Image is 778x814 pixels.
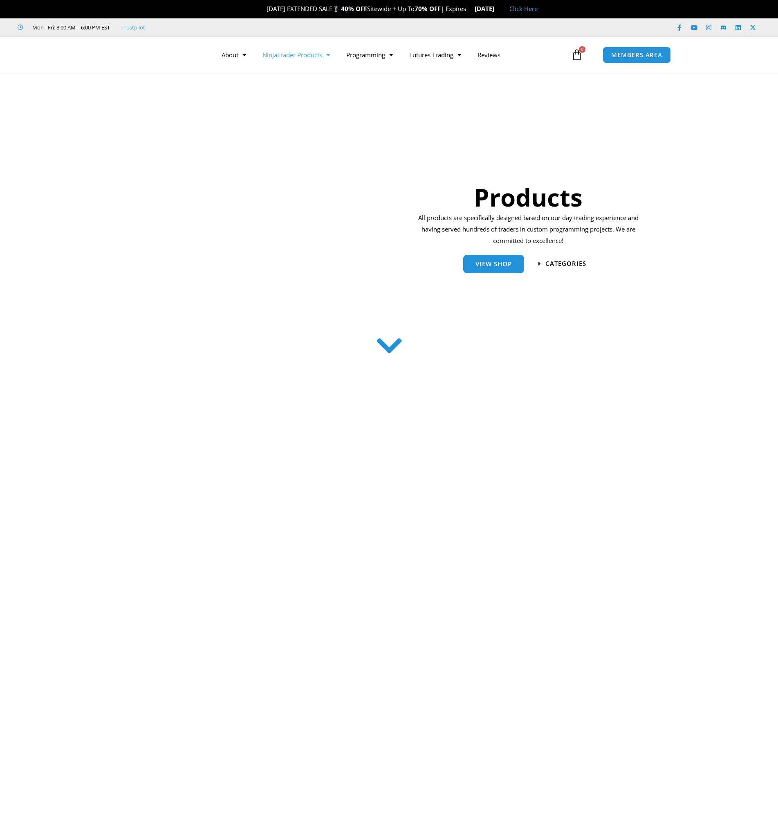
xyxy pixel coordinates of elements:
[30,22,110,32] span: Mon - Fri: 8:00 AM – 6:00 PM EST
[545,261,586,267] span: categories
[260,6,266,12] img: 🎉
[333,6,339,12] img: 🏌️‍♂️
[338,45,401,64] a: Programming
[415,212,641,247] p: All products are specifically designed based on our day trading experience and having served hund...
[611,52,662,58] span: MEMBERS AREA
[96,40,184,70] img: LogoAI | Affordable Indicators – NinjaTrader
[509,4,538,13] a: Click Here
[121,22,145,32] a: Trustpilot
[469,45,509,64] a: Reviews
[495,6,501,12] img: 🏭
[254,45,338,64] a: NinjaTrader Products
[466,6,473,12] img: ⌛
[258,4,475,13] span: [DATE] EXTENDED SALE Sitewide + Up To | Expires
[559,43,595,67] a: 0
[538,261,586,267] a: categories
[341,4,367,13] strong: 40% OFF
[154,114,371,321] img: ProductsSection scaled | Affordable Indicators – NinjaTrader
[213,45,254,64] a: About
[213,45,569,64] nav: Menu
[475,4,501,13] strong: [DATE]
[579,46,585,53] span: 0
[603,47,671,63] a: MEMBERS AREA
[401,45,469,64] a: Futures Trading
[415,180,641,214] h1: Products
[475,261,512,267] span: View Shop
[463,255,524,273] a: View Shop
[415,4,441,13] strong: 70% OFF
